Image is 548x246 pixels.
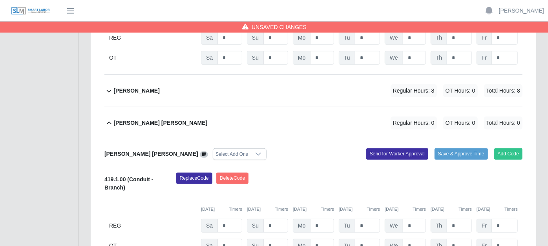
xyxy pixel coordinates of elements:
span: Mo [293,51,311,65]
div: [DATE] [339,206,380,213]
button: Timers [367,206,380,213]
button: Save & Approve Time [435,148,488,159]
span: Th [431,31,447,45]
span: Unsaved Changes [252,23,307,31]
span: Su [247,51,264,65]
b: [PERSON_NAME] [PERSON_NAME] [113,119,207,127]
span: We [385,219,403,233]
button: ReplaceCode [176,173,212,184]
button: DeleteCode [216,173,249,184]
div: [DATE] [385,206,426,213]
span: Su [247,31,264,45]
b: [PERSON_NAME] [PERSON_NAME] [104,151,198,157]
button: Timers [275,206,288,213]
b: 419.1.00 (Conduit - Branch) [104,176,153,191]
span: Tu [339,51,355,65]
span: OT Hours: 0 [443,84,478,97]
button: Add Code [494,148,523,159]
div: [DATE] [431,206,472,213]
span: Fr [477,219,492,233]
span: Tu [339,219,355,233]
button: [PERSON_NAME] Regular Hours: 8 OT Hours: 0 Total Hours: 8 [104,75,522,107]
button: Timers [458,206,472,213]
button: Timers [321,206,334,213]
b: [PERSON_NAME] [113,87,159,95]
button: Send for Worker Approval [366,148,428,159]
button: Timers [229,206,242,213]
button: Timers [504,206,518,213]
span: Fr [477,51,492,65]
a: View/Edit Notes [200,151,208,157]
span: Th [431,51,447,65]
span: Sa [201,51,218,65]
div: [DATE] [201,206,242,213]
span: Th [431,219,447,233]
span: Sa [201,219,218,233]
div: [DATE] [247,206,288,213]
span: Sa [201,31,218,45]
span: We [385,31,403,45]
span: OT Hours: 0 [443,117,478,129]
span: Mo [293,219,311,233]
span: Regular Hours: 8 [391,84,437,97]
span: Fr [477,31,492,45]
span: Mo [293,31,311,45]
span: Tu [339,31,355,45]
span: Total Hours: 0 [484,117,522,129]
span: We [385,51,403,65]
span: Total Hours: 8 [484,84,522,97]
div: REG [109,31,196,45]
button: Timers [413,206,426,213]
div: REG [109,219,196,233]
span: Su [247,219,264,233]
span: Regular Hours: 0 [391,117,437,129]
div: Select Add Ons [213,149,250,160]
a: [PERSON_NAME] [499,7,544,15]
img: SLM Logo [11,7,50,15]
button: [PERSON_NAME] [PERSON_NAME] Regular Hours: 0 OT Hours: 0 Total Hours: 0 [104,107,522,139]
div: [DATE] [477,206,518,213]
div: OT [109,51,196,65]
div: [DATE] [293,206,334,213]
